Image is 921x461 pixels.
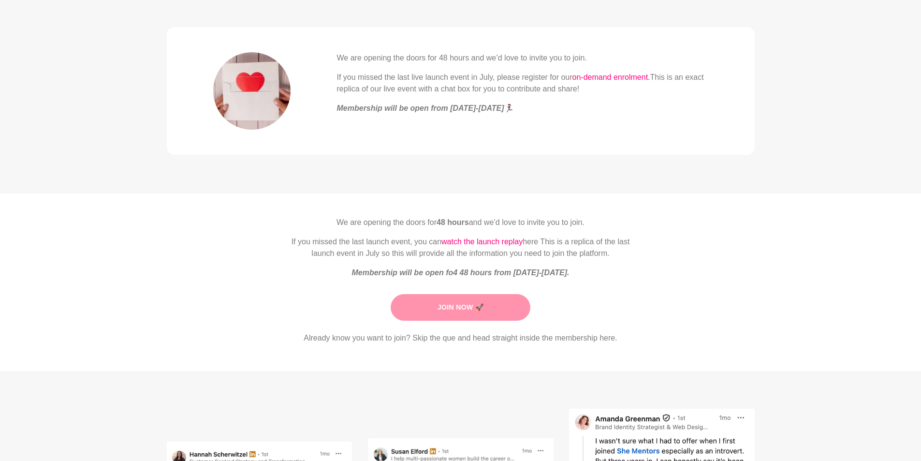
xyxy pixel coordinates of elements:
p: We are opening the doors for 48 hours and we’d love to invite you to join. [337,52,708,64]
p: If you missed the last live launch event in July, please register for our This is an exact replic... [337,72,708,95]
strong: 48 hours [437,218,469,226]
a: on-demand enrolment. [572,73,650,81]
a: watch the launch replay [441,238,523,246]
em: Membership will be open fo4 48 hours from [DATE]-[DATE]. [351,268,569,277]
p: We are opening the doors for and we’d love to invite you to join. [291,217,631,228]
em: Membership will be open from [DATE]-[DATE] [337,104,504,112]
a: Join Now 🚀 [391,294,530,321]
p: If you missed the last launch event, you can here This is a replica of the last launch event in J... [291,236,631,259]
p: 🏃‍♀️ [337,103,708,114]
p: Already know you want to join? Skip the que and head straight inside the membership here. [291,332,631,344]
